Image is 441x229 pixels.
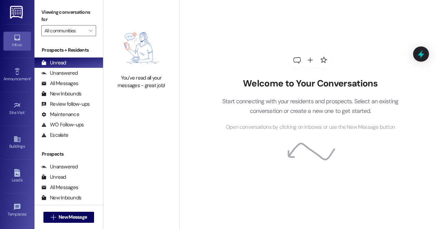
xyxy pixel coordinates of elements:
[212,78,409,89] h2: Welcome to Your Conversations
[89,28,92,33] i: 
[59,214,87,221] span: New Message
[3,201,31,220] a: Templates •
[41,194,81,201] div: New Inbounds
[3,133,31,152] a: Buildings
[3,100,31,118] a: Site Visit •
[212,96,409,116] p: Start connecting with your residents and prospects. Select an existing conversation or create a n...
[44,25,85,36] input: All communities
[43,212,94,223] button: New Message
[226,123,395,132] span: Open conversations by clicking on inboxes or use the New Message button
[31,75,32,80] span: •
[3,167,31,186] a: Leads
[41,101,90,108] div: Review follow-ups
[41,111,79,118] div: Maintenance
[41,59,66,66] div: Unread
[41,7,96,25] label: Viewing conversations for
[41,121,84,128] div: WO Follow-ups
[34,46,103,54] div: Prospects + Residents
[51,215,56,220] i: 
[41,174,66,181] div: Unread
[3,32,31,50] a: Inbox
[10,6,24,19] img: ResiDesk Logo
[111,25,172,71] img: empty-state
[25,109,26,114] span: •
[41,184,78,191] div: All Messages
[41,132,68,139] div: Escalate
[41,163,78,170] div: Unanswered
[111,74,172,89] div: You've read all your messages - great job!
[41,90,81,97] div: New Inbounds
[41,80,78,87] div: All Messages
[41,70,78,77] div: Unanswered
[34,150,103,158] div: Prospects
[27,211,28,216] span: •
